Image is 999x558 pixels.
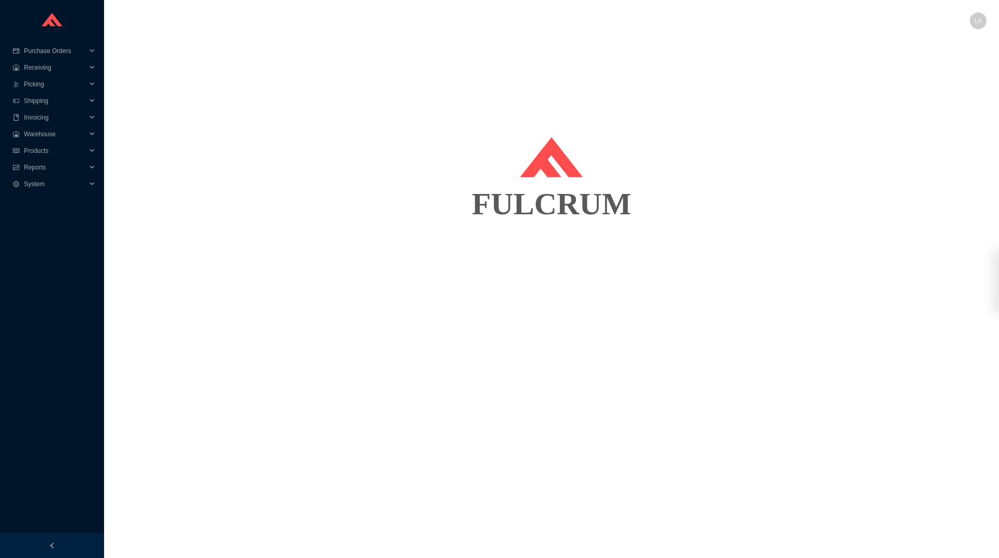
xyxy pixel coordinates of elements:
span: read [12,148,20,154]
span: Purchase Orders [24,43,86,59]
span: fund [12,164,20,171]
span: Reports [24,159,86,176]
span: credit-card [12,48,20,54]
div: FULCRUM [117,178,987,230]
span: Warehouse [24,126,86,142]
span: LA [975,12,982,29]
span: book [12,114,20,121]
span: setting [12,181,20,187]
span: Shipping [24,93,86,109]
span: System [24,176,86,192]
span: left [49,542,55,549]
span: Receiving [24,59,86,76]
span: Products [24,142,86,159]
span: Picking [24,76,86,93]
span: Invoicing [24,109,86,126]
